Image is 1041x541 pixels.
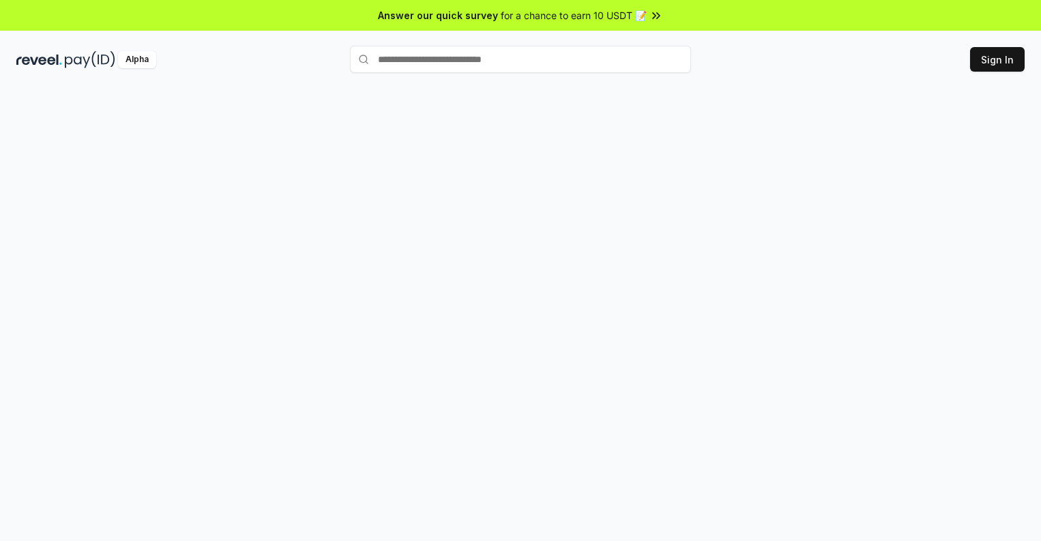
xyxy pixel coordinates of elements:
[501,8,647,23] span: for a chance to earn 10 USDT 📝
[378,8,498,23] span: Answer our quick survey
[118,51,156,68] div: Alpha
[65,51,115,68] img: pay_id
[16,51,62,68] img: reveel_dark
[970,47,1025,72] button: Sign In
